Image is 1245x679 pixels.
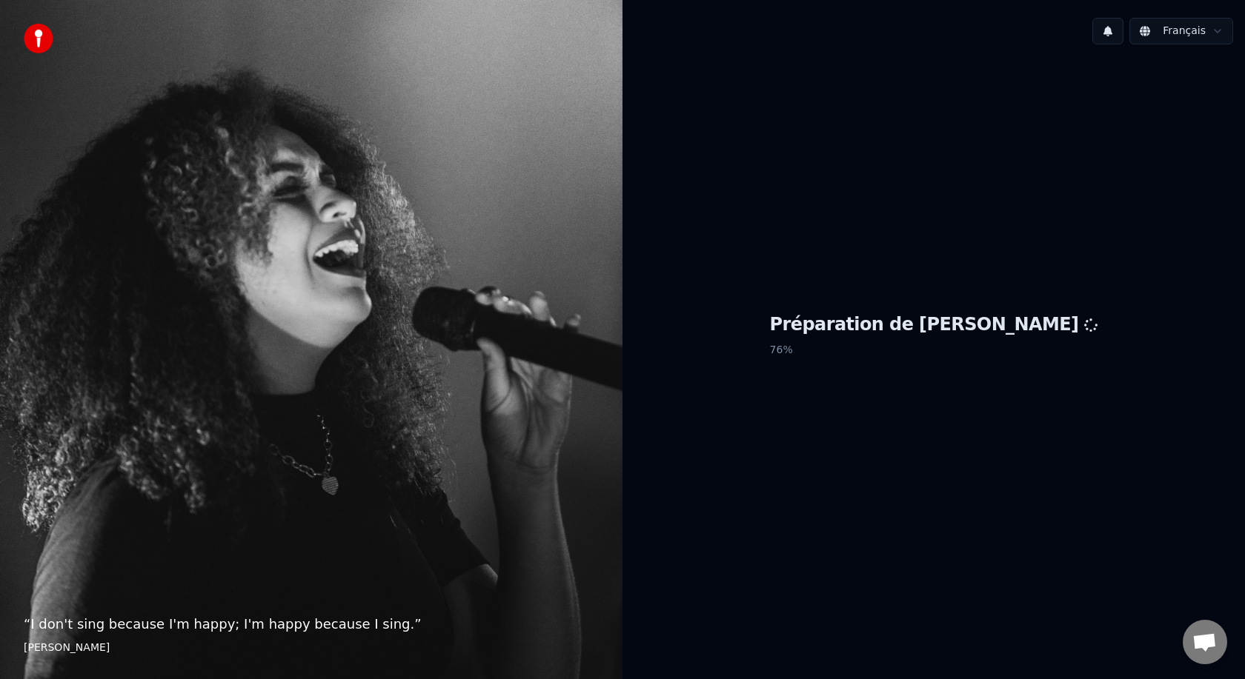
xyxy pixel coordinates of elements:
h1: Préparation de [PERSON_NAME] [770,313,1098,337]
img: youka [24,24,53,53]
div: Ouvrir le chat [1183,620,1227,664]
p: “ I don't sing because I'm happy; I'm happy because I sing. ” [24,614,599,635]
footer: [PERSON_NAME] [24,640,599,655]
p: 76 % [770,337,1098,364]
